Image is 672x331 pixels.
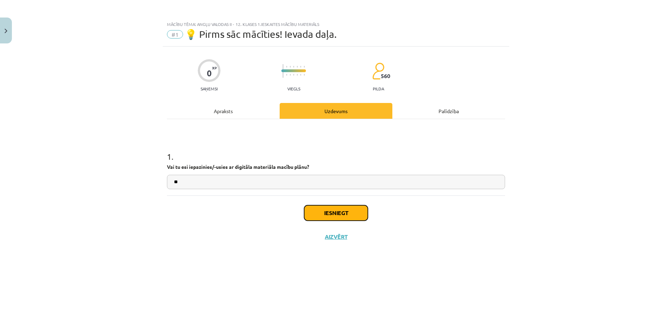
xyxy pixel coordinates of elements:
img: icon-short-line-57e1e144782c952c97e751825c79c345078a6d821885a25fce030b3d8c18986b.svg [286,66,287,68]
img: icon-short-line-57e1e144782c952c97e751825c79c345078a6d821885a25fce030b3d8c18986b.svg [300,74,301,76]
span: #1 [167,30,183,39]
img: icon-short-line-57e1e144782c952c97e751825c79c345078a6d821885a25fce030b3d8c18986b.svg [300,66,301,68]
span: 560 [381,73,390,79]
div: Palīdzība [392,103,505,119]
span: 💡 Pirms sāc mācīties! Ievada daļa. [185,28,337,40]
div: Apraksts [167,103,280,119]
p: Saņemsi [198,86,220,91]
button: Iesniegt [304,205,368,221]
img: icon-short-line-57e1e144782c952c97e751825c79c345078a6d821885a25fce030b3d8c18986b.svg [293,74,294,76]
p: pilda [373,86,384,91]
img: students-c634bb4e5e11cddfef0936a35e636f08e4e9abd3cc4e673bd6f9a4125e45ecb1.svg [372,62,384,80]
h1: 1 . [167,139,505,161]
img: icon-short-line-57e1e144782c952c97e751825c79c345078a6d821885a25fce030b3d8c18986b.svg [293,66,294,68]
button: Aizvērt [323,233,349,240]
p: Viegls [287,86,300,91]
img: icon-close-lesson-0947bae3869378f0d4975bcd49f059093ad1ed9edebbc8119c70593378902aed.svg [5,29,7,33]
img: icon-short-line-57e1e144782c952c97e751825c79c345078a6d821885a25fce030b3d8c18986b.svg [286,74,287,76]
strong: Vai tu esi iepazinies/-usies ar digitāla materiāla macību plānu? [167,164,309,170]
div: 0 [207,68,212,78]
div: Uzdevums [280,103,392,119]
div: Mācību tēma: Angļu valodas ii - 12. klases 1.ieskaites mācību materiāls [167,22,505,27]
span: XP [212,66,217,70]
